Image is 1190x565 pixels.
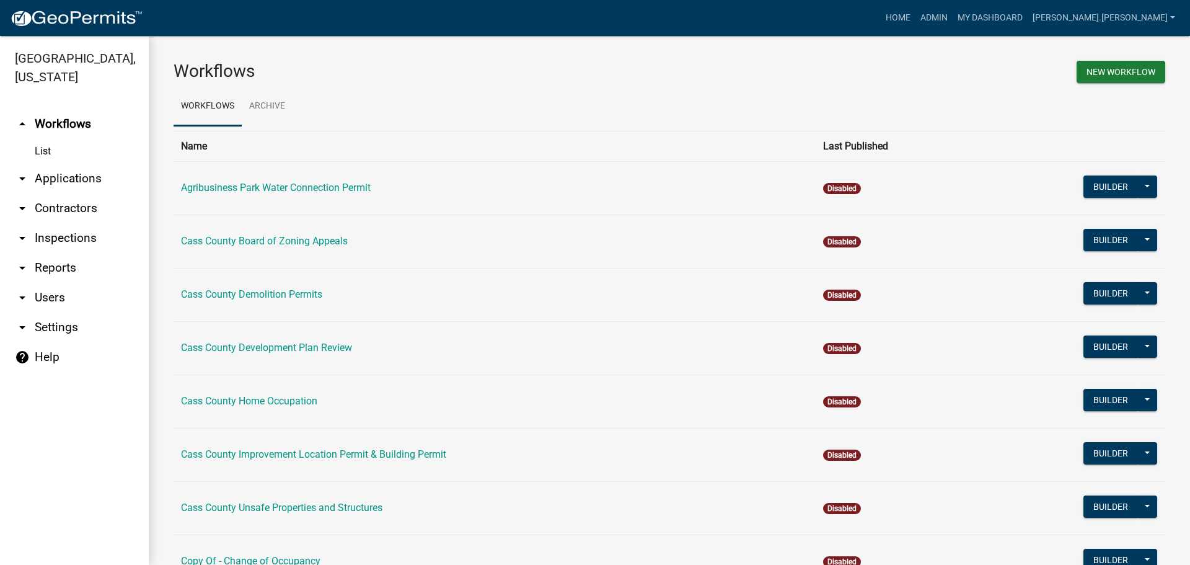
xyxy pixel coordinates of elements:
h3: Workflows [174,61,660,82]
a: Cass County Home Occupation [181,395,317,407]
a: Cass County Development Plan Review [181,342,352,354]
button: Builder [1083,496,1138,518]
a: [PERSON_NAME].[PERSON_NAME] [1028,6,1180,30]
button: Builder [1083,176,1138,198]
span: Disabled [823,290,861,301]
button: Builder [1083,442,1138,465]
i: help [15,350,30,365]
span: Disabled [823,343,861,354]
i: arrow_drop_down [15,290,30,305]
a: My Dashboard [953,6,1028,30]
button: Builder [1083,229,1138,251]
a: Cass County Unsafe Properties and Structures [181,502,382,514]
a: Archive [242,87,293,127]
a: Workflows [174,87,242,127]
th: Name [174,131,816,161]
a: Cass County Improvement Location Permit & Building Permit [181,448,446,460]
button: New Workflow [1077,61,1165,83]
th: Last Published [816,131,989,161]
button: Builder [1083,336,1138,358]
span: Disabled [823,183,861,194]
button: Builder [1083,389,1138,411]
a: Admin [915,6,953,30]
span: Disabled [823,236,861,247]
a: Cass County Demolition Permits [181,288,322,300]
span: Disabled [823,503,861,514]
span: Disabled [823,396,861,407]
i: arrow_drop_up [15,117,30,131]
span: Disabled [823,450,861,461]
i: arrow_drop_down [15,171,30,186]
button: Builder [1083,282,1138,305]
a: Agribusiness Park Water Connection Permit [181,182,371,194]
a: Home [881,6,915,30]
i: arrow_drop_down [15,201,30,216]
i: arrow_drop_down [15,320,30,335]
i: arrow_drop_down [15,231,30,246]
a: Cass County Board of Zoning Appeals [181,235,348,247]
i: arrow_drop_down [15,260,30,275]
